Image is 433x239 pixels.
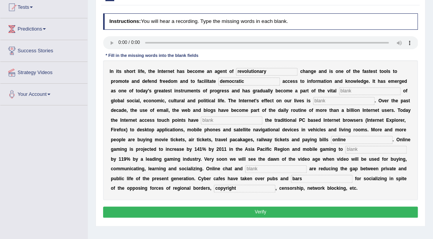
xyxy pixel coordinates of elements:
b: e [165,88,168,94]
b: i [329,69,330,74]
b: o [192,79,195,84]
b: f [160,79,161,84]
b: t [196,88,198,94]
b: i [207,79,208,84]
b: e [190,69,192,74]
b: a [120,98,123,103]
b: a [136,98,139,103]
b: e [366,79,369,84]
b: o [214,88,217,94]
b: e [126,79,129,84]
b: n [337,79,340,84]
b: r [132,69,134,74]
b: u [176,98,179,103]
b: g [311,69,313,74]
b: f [406,88,407,94]
b: i [134,98,136,103]
b: n [167,69,170,74]
b: r [113,79,115,84]
b: I [110,69,111,74]
b: p [210,88,212,94]
b: o [154,98,157,103]
b: o [203,88,205,94]
b: o [403,88,406,94]
b: s [247,88,250,94]
b: h [320,88,322,94]
b: t [212,79,213,84]
b: p [198,98,200,103]
b: n [152,79,154,84]
b: s [178,88,181,94]
b: , [140,98,141,103]
b: e [370,69,373,74]
b: o [115,98,118,103]
b: d [404,79,407,84]
b: o [171,79,173,84]
b: o [129,69,132,74]
b: l [138,98,139,103]
b: d [340,79,343,84]
b: r [161,79,163,84]
b: e [165,79,168,84]
b: l [123,98,124,103]
b: a [143,88,145,94]
b: r [183,88,184,94]
b: c [168,98,171,103]
b: o [312,79,315,84]
b: r [220,88,221,94]
b: i [161,98,162,103]
b: c [288,79,290,84]
b: o [195,69,197,74]
input: blank [345,146,407,153]
b: g [217,88,220,94]
b: n [134,79,137,84]
b: c [285,79,288,84]
b: n [321,69,324,74]
b: b [275,88,278,94]
b: s [292,79,295,84]
b: t [134,69,135,74]
b: o [381,69,384,74]
b: e [142,69,145,74]
b: a [380,79,383,84]
b: I [372,79,373,84]
a: Strategy Videos [0,62,87,81]
b: s [124,69,127,74]
b: e [357,69,360,74]
b: n [223,69,225,74]
b: t [136,88,137,94]
b: a [232,88,234,94]
b: o [229,69,232,74]
b: h [303,69,305,74]
b: e [170,69,173,74]
b: a [131,79,134,84]
b: n [176,88,178,94]
input: blank [331,136,393,144]
b: a [180,79,183,84]
input: blank [214,185,275,192]
a: Success Stories [0,40,87,59]
b: f [205,88,207,94]
b: m [187,88,191,94]
b: l [269,88,270,94]
b: e [290,79,292,84]
b: t [125,79,126,84]
input: blank [236,68,297,76]
a: Predictions [0,18,87,37]
b: t [181,88,183,94]
b: r [305,88,307,94]
b: d [192,98,195,103]
b: t [318,88,320,94]
b: r [397,79,399,84]
b: e [213,79,216,84]
b: a [295,88,298,94]
b: y [145,88,148,94]
b: g [399,79,402,84]
b: l [138,69,139,74]
b: t [300,79,302,84]
b: a [303,88,305,94]
b: h [126,69,129,74]
a: Your Account [0,84,87,103]
b: l [335,88,336,94]
b: s [226,88,229,94]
